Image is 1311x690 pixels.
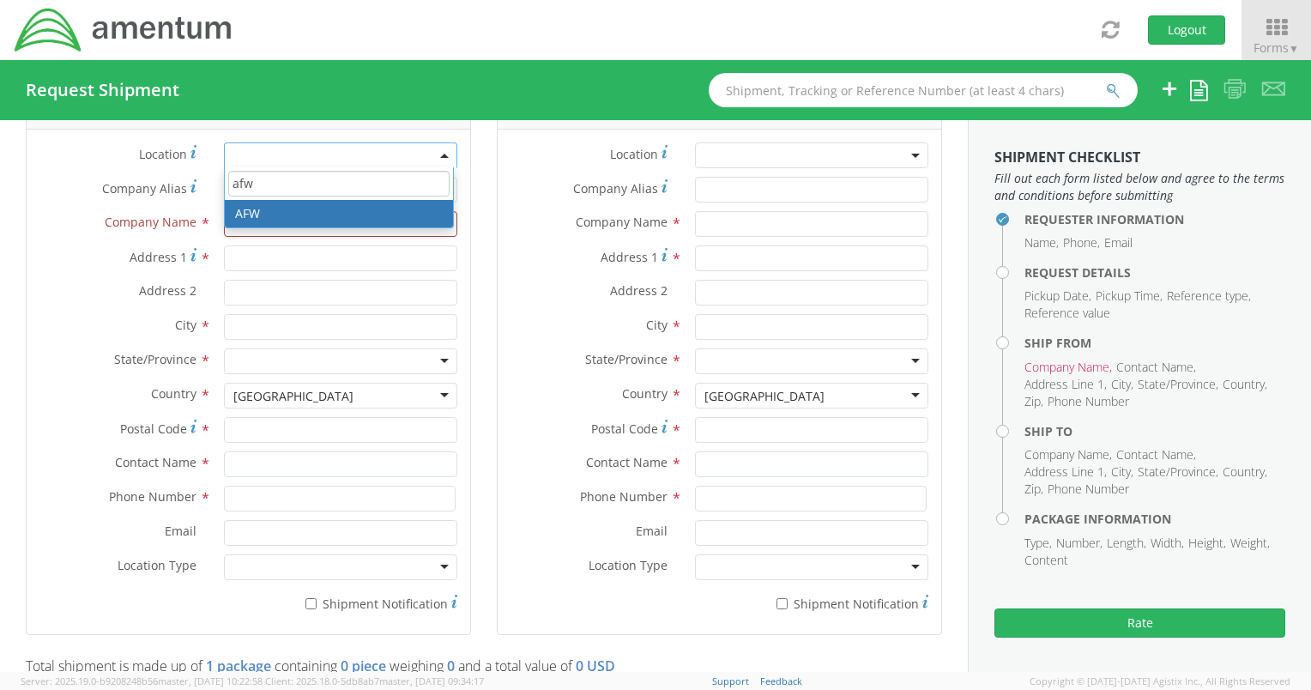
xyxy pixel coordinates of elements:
[21,675,263,687] span: Server: 2025.19.0-b9208248b56
[1151,535,1184,552] li: Width
[158,675,263,687] span: master, [DATE] 10:22:58
[102,180,187,197] span: Company Alias
[1188,535,1226,552] li: Height
[1138,376,1218,393] li: State/Province
[994,608,1285,638] button: Rate
[586,454,668,470] span: Contact Name
[1024,463,1107,481] li: Address Line 1
[1107,535,1146,552] li: Length
[105,214,196,230] span: Company Name
[1111,376,1133,393] li: City
[1024,481,1043,498] li: Zip
[165,523,196,539] span: Email
[225,200,452,227] li: AFW
[1024,305,1110,322] li: Reference value
[305,598,317,609] input: Shipment Notification
[109,488,196,505] span: Phone Number
[610,146,658,162] span: Location
[1024,535,1052,552] li: Type
[1024,287,1091,305] li: Pickup Date
[151,385,196,402] span: Country
[589,557,668,573] span: Location Type
[26,657,942,685] p: Total shipment is made up of containing weighing and a total value of
[704,388,825,405] div: [GEOGRAPHIC_DATA]
[1138,463,1218,481] li: State/Province
[1223,463,1267,481] li: Country
[1024,425,1285,438] h4: Ship To
[1096,287,1163,305] li: Pickup Time
[1024,512,1285,525] h4: Package Information
[1230,535,1270,552] li: Weight
[646,317,668,333] span: City
[1024,552,1068,569] li: Content
[1116,359,1196,376] li: Contact Name
[1111,463,1133,481] li: City
[120,421,187,437] span: Postal Code
[1254,39,1299,56] span: Forms
[1063,234,1100,251] li: Phone
[709,73,1138,107] input: Shipment, Tracking or Reference Number (at least 4 chars)
[585,351,668,367] span: State/Province
[1056,535,1103,552] li: Number
[1116,446,1196,463] li: Contact Name
[130,249,187,265] span: Address 1
[695,592,928,613] label: Shipment Notification
[994,150,1285,166] h3: Shipment Checklist
[1104,234,1133,251] li: Email
[175,317,196,333] span: City
[114,351,196,367] span: State/Province
[139,282,196,299] span: Address 2
[1024,359,1112,376] li: Company Name
[341,657,386,675] span: 0 piece
[776,598,788,609] input: Shipment Notification
[712,675,749,687] a: Support
[636,523,668,539] span: Email
[1148,15,1225,45] button: Logout
[26,81,179,100] h4: Request Shipment
[610,282,668,299] span: Address 2
[1024,336,1285,349] h4: Ship From
[224,592,457,613] label: Shipment Notification
[576,657,615,675] span: 0 USD
[1167,287,1251,305] li: Reference type
[118,557,196,573] span: Location Type
[206,657,271,675] span: 1 package
[233,388,353,405] div: [GEOGRAPHIC_DATA]
[580,488,668,505] span: Phone Number
[601,249,658,265] span: Address 1
[573,180,658,197] span: Company Alias
[379,675,484,687] span: master, [DATE] 09:34:17
[13,6,234,54] img: dyn-intl-logo-049831509241104b2a82.png
[1048,393,1129,410] li: Phone Number
[1024,376,1107,393] li: Address Line 1
[1024,234,1059,251] li: Name
[139,146,187,162] span: Location
[1223,376,1267,393] li: Country
[1024,213,1285,226] h4: Requester Information
[591,421,658,437] span: Postal Code
[1030,675,1290,688] span: Copyright © [DATE]-[DATE] Agistix Inc., All Rights Reserved
[622,385,668,402] span: Country
[1024,266,1285,279] h4: Request Details
[447,657,455,675] span: 0
[1024,393,1043,410] li: Zip
[115,454,196,470] span: Contact Name
[576,214,668,230] span: Company Name
[994,170,1285,204] span: Fill out each form listed below and agree to the terms and conditions before submitting
[1024,446,1112,463] li: Company Name
[1048,481,1129,498] li: Phone Number
[265,675,484,687] span: Client: 2025.18.0-5db8ab7
[1289,41,1299,56] span: ▼
[760,675,802,687] a: Feedback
